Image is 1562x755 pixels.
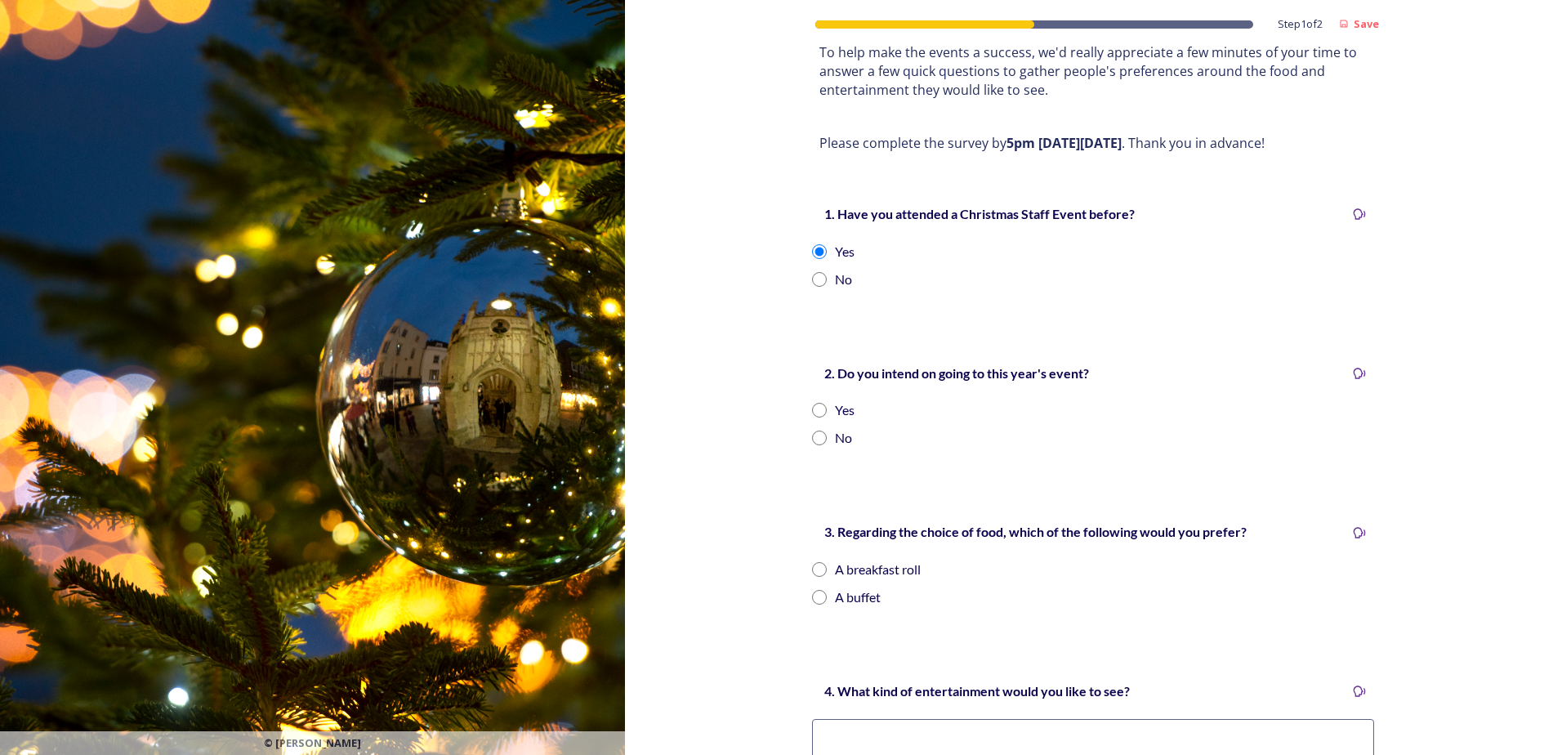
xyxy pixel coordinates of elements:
[835,560,921,579] div: A breakfast roll
[819,134,1367,153] p: Please complete the survey by . Thank you in advance!
[1278,16,1323,32] span: Step 1 of 2
[1006,134,1122,152] strong: 5pm [DATE][DATE]
[835,270,852,289] div: No
[824,524,1247,539] strong: 3. Regarding the choice of food, which of the following would you prefer?
[835,428,852,448] div: No
[264,735,361,751] span: © [PERSON_NAME]
[824,206,1135,221] strong: 1. Have you attended a Christmas Staff Event before?
[1354,16,1379,31] strong: Save
[835,242,855,261] div: Yes
[819,43,1367,99] p: To help make the events a success, we'd really appreciate a few minutes of your time to answer a ...
[835,587,881,607] div: A buffet
[835,400,855,420] div: Yes
[824,365,1089,381] strong: 2. Do you intend on going to this year's event?
[824,683,1130,699] strong: 4. What kind of entertainment would you like to see?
